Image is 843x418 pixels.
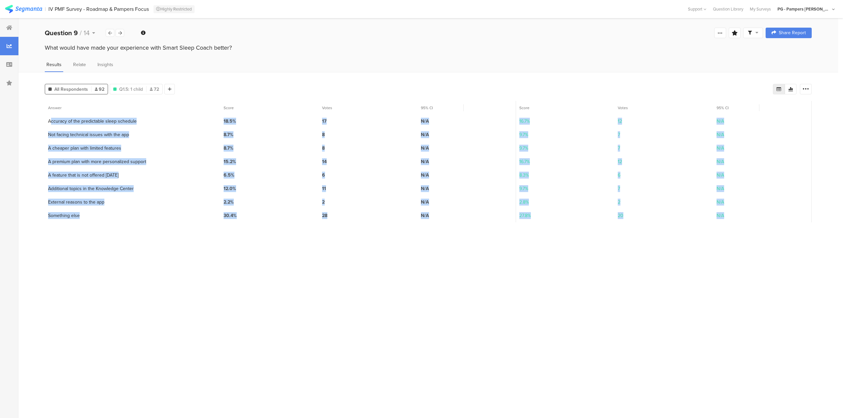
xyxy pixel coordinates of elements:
[519,105,530,111] span: Score
[717,172,724,179] span: N/A
[95,86,104,93] span: 92
[519,172,529,179] span: 8.3%
[519,118,530,125] span: 16.7%
[84,28,90,38] span: 14
[421,158,429,165] span: N/A
[224,185,236,192] span: 12.0%
[48,199,104,206] section: External reasons to the app
[618,172,620,179] span: 6
[224,172,234,179] span: 6.5%
[322,105,332,111] span: Votes
[717,185,724,192] span: N/A
[322,118,327,125] span: 17
[322,145,325,152] span: 8
[779,31,806,35] span: Share Report
[224,118,236,125] span: 18.5%
[322,172,325,179] span: 6
[421,145,429,152] span: N/A
[421,118,429,125] span: N/A
[150,86,159,93] span: 72
[618,185,620,192] span: 7
[519,185,528,192] span: 9.7%
[421,105,433,111] span: 95% CI
[421,199,429,206] span: N/A
[45,28,78,38] b: Question 9
[224,145,233,152] span: 8.7%
[618,131,620,138] span: 7
[119,86,143,93] span: Q1.5: 1 child
[421,185,429,192] span: N/A
[46,61,62,68] span: Results
[224,212,237,219] span: 30.4%
[45,43,812,52] div: What would have made your experience with Smart Sleep Coach better?
[48,6,149,12] div: IV PMF Survey - Roadmap & Pampers Focus
[322,212,327,219] span: 28
[97,61,113,68] span: Insights
[717,145,724,152] span: N/A
[54,86,88,93] span: All Respondents
[224,131,233,138] span: 8.7%
[618,145,620,152] span: 7
[73,61,86,68] span: Relate
[717,118,724,125] span: N/A
[717,105,729,111] span: 95% CI
[224,199,234,206] span: 2.2%
[224,105,234,111] span: Score
[48,185,134,192] section: Additional topics in the Knowledge Center
[48,118,137,125] section: Accuracy of the predictable sleep schedule
[48,145,121,152] section: A cheaper plan with limited features
[48,172,119,179] section: A feature that is not offered [DATE]
[421,212,429,219] span: N/A
[322,131,325,138] span: 8
[519,145,528,152] span: 9.7%
[48,105,62,111] span: Answer
[777,6,830,12] div: PG - Pampers [PERSON_NAME]
[80,28,82,38] span: /
[5,5,42,13] img: segmanta logo
[688,4,706,14] div: Support
[224,158,236,165] span: 15.2%
[747,6,774,12] a: My Surveys
[717,131,724,138] span: N/A
[519,212,531,219] span: 27.8%
[717,199,724,206] span: N/A
[618,158,622,165] span: 12
[322,158,327,165] span: 14
[618,105,628,111] span: Votes
[519,158,530,165] span: 16.7%
[519,131,528,138] span: 9.7%
[322,185,326,192] span: 11
[48,212,80,219] section: Something else
[48,131,129,138] section: Not facing technical issues with the app
[421,131,429,138] span: N/A
[322,199,325,206] span: 2
[45,5,46,13] div: |
[48,158,146,165] section: A premium plan with more personalized support
[710,6,747,12] a: Question Library
[618,199,620,206] span: 2
[717,158,724,165] span: N/A
[717,212,724,219] span: N/A
[153,5,195,13] div: Highly Restricted
[618,118,622,125] span: 12
[421,172,429,179] span: N/A
[618,212,623,219] span: 20
[519,199,529,206] span: 2.8%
